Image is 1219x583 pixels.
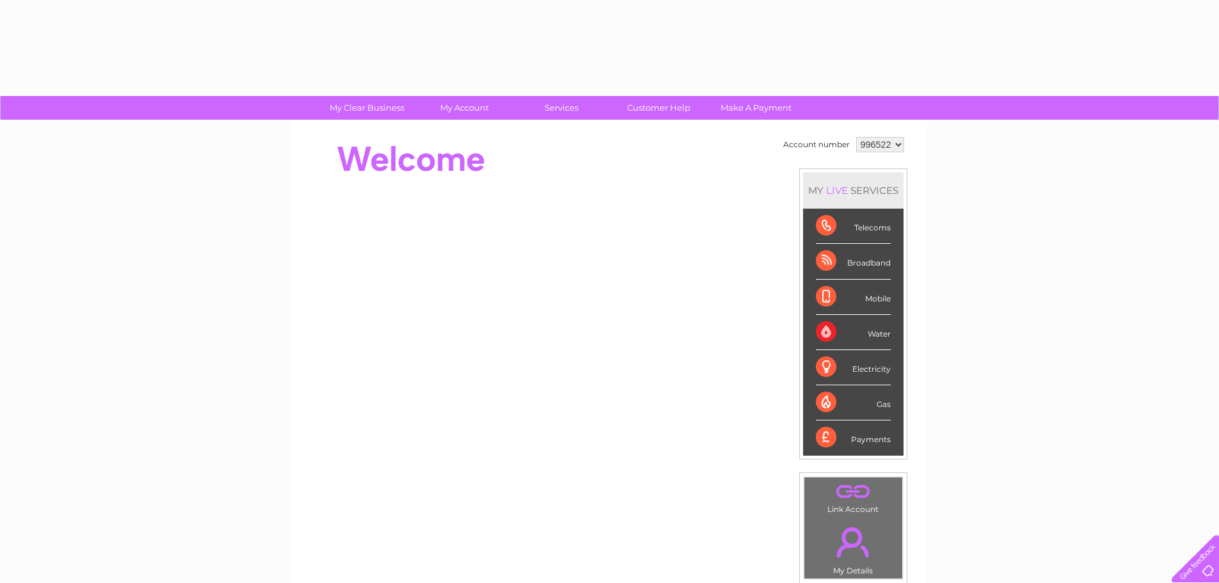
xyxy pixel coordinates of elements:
[816,244,891,279] div: Broadband
[816,420,891,455] div: Payments
[703,96,809,120] a: Make A Payment
[808,520,899,564] a: .
[804,477,903,517] td: Link Account
[803,172,904,209] div: MY SERVICES
[816,350,891,385] div: Electricity
[509,96,614,120] a: Services
[804,516,903,579] td: My Details
[816,315,891,350] div: Water
[780,134,853,156] td: Account number
[411,96,517,120] a: My Account
[314,96,420,120] a: My Clear Business
[606,96,712,120] a: Customer Help
[816,209,891,244] div: Telecoms
[816,280,891,315] div: Mobile
[808,481,899,503] a: .
[816,385,891,420] div: Gas
[824,184,850,196] div: LIVE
